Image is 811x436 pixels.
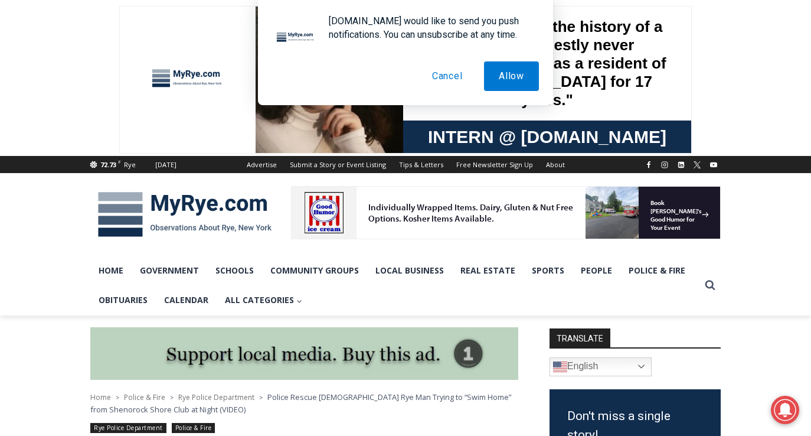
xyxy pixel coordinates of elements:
img: notification icon [272,14,319,61]
a: People [573,256,620,285]
div: "I learned about the history of a place I’d honestly never considered even as a resident of [GEOG... [298,1,558,115]
a: Home [90,392,111,402]
a: Linkedin [674,158,688,172]
span: > [170,393,174,402]
span: F [118,158,121,165]
a: Tips & Letters [393,156,450,173]
a: Calendar [156,285,217,315]
a: Home [90,256,132,285]
div: Individually Wrapped Items. Dairy, Gluten & Nut Free Options. Kosher Items Available. [77,15,292,38]
button: Cancel [417,61,478,91]
button: View Search Form [699,275,721,296]
div: [DATE] [155,160,176,170]
a: Book [PERSON_NAME]'s Good Humor for Your Event [351,4,426,54]
a: Rye Police Department [90,423,166,433]
a: Intern @ [DOMAIN_NAME] [284,115,572,147]
nav: Secondary Navigation [240,156,571,173]
button: Child menu of All Categories [217,285,310,315]
a: Schools [207,256,262,285]
nav: Breadcrumbs [90,391,518,415]
strong: TRANSLATE [550,328,610,347]
a: Obituaries [90,285,156,315]
button: Allow [484,61,539,91]
div: Rye [124,160,136,170]
a: Local Business [367,256,452,285]
a: Advertise [240,156,283,173]
a: Free Newsletter Sign Up [450,156,539,173]
a: About [539,156,571,173]
span: Open Tues. - Sun. [PHONE_NUMBER] [4,122,116,167]
a: Police & Fire [620,256,694,285]
a: English [550,357,652,376]
span: > [259,393,263,402]
span: Intern @ [DOMAIN_NAME] [309,118,547,144]
span: Police Rescue [DEMOGRAPHIC_DATA] Rye Man Trying to “Swim Home” from Shenorock Shore Club at Night... [90,392,511,414]
div: Located at [STREET_ADDRESS][PERSON_NAME] [121,74,168,141]
a: Open Tues. - Sun. [PHONE_NUMBER] [1,119,119,147]
a: Police & Fire [124,392,165,402]
a: Real Estate [452,256,524,285]
a: YouTube [707,158,721,172]
img: en [553,360,567,374]
span: 72.73 [100,160,116,169]
a: Police & Fire [172,423,215,433]
img: MyRye.com [90,184,279,245]
a: Submit a Story or Event Listing [283,156,393,173]
a: Facebook [642,158,656,172]
a: X [690,158,704,172]
a: Community Groups [262,256,367,285]
a: Government [132,256,207,285]
span: > [116,393,119,402]
a: Rye Police Department [178,392,254,402]
div: [DOMAIN_NAME] would like to send you push notifications. You can unsubscribe at any time. [319,14,539,41]
img: support local media, buy this ad [90,327,518,380]
h4: Book [PERSON_NAME]'s Good Humor for Your Event [359,12,411,45]
a: Instagram [658,158,672,172]
a: Sports [524,256,573,285]
nav: Primary Navigation [90,256,699,315]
